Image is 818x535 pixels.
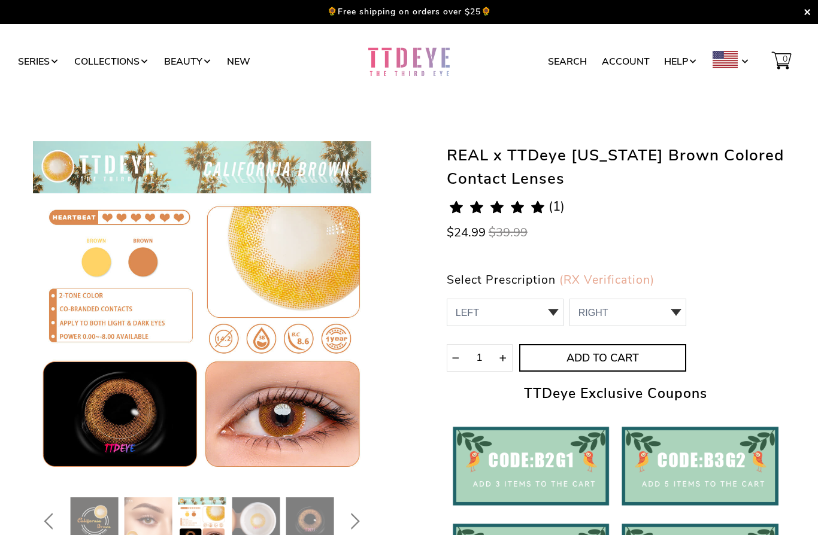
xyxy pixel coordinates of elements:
[519,344,686,372] button: Add to Cart
[18,50,59,73] a: Series
[447,224,486,241] span: $24.99
[74,50,149,73] a: Collections
[447,199,785,223] a: 5.0 rating (1 votes)
[713,51,738,68] img: USD.png
[227,50,250,73] a: New
[164,50,212,73] a: Beauty
[447,299,563,326] select: -1.00,-1.25,-1.50,-1.75,-2.00,-2.25,-2.50,-2.75,-3.00,-3.25,-4.25,-4.75,-5.00,-6.50,-7.00,-7.50,-...
[780,48,790,71] span: 0
[569,299,686,326] select: 0 1 2 3 4 5 6 7 8 9 10 11 12 13 14 15 16
[602,50,650,73] a: Account
[447,272,556,288] span: Select Prescription
[520,352,685,365] span: Add to Cart
[489,224,528,241] span: $39.99
[33,141,371,479] img: REAL x TTDeye California Brown Colored Contact Lenses
[765,50,800,73] a: 0
[447,141,785,190] h1: REAL x TTDeye [US_STATE] Brown Colored Contact Lenses
[327,6,492,17] p: 🌻Free shipping on orders over $25🌻
[664,50,698,73] a: Help
[447,384,785,405] h2: TTDeye Exclusive Coupons
[548,50,587,73] a: Search
[559,272,655,288] a: (RX Verification)
[549,200,565,213] span: (1)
